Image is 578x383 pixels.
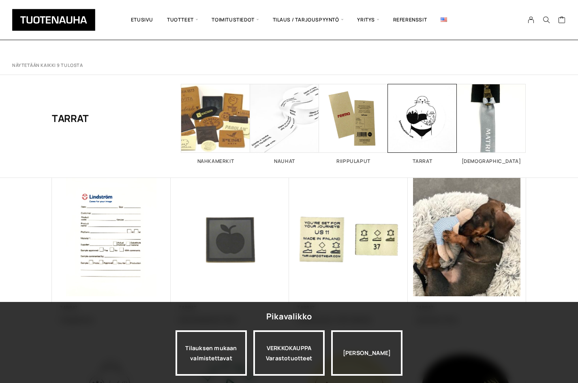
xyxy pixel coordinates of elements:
[457,84,526,164] a: Visit product category Vedin
[176,330,247,376] a: Tilauksen mukaan valmistettavat
[250,84,319,164] a: Visit product category Nauhat
[539,16,554,24] button: Search
[266,6,351,34] span: Tilaus / Tarjouspyyntö
[250,159,319,164] h2: Nauhat
[523,16,539,24] a: My Account
[558,16,566,26] a: Cart
[160,6,205,34] span: Tuotteet
[457,159,526,164] h2: [DEMOGRAPHIC_DATA]
[319,84,388,164] a: Visit product category Riippulaput
[124,6,160,34] a: Etusivu
[319,159,388,164] h2: Riippulaput
[205,6,265,34] span: Toimitustiedot
[181,159,250,164] h2: Nahkamerkit
[52,84,89,153] h1: Tarrat
[253,330,325,376] a: VERKKOKAUPPAVarastotuotteet
[12,62,83,68] p: Näytetään kaikki 9 tulosta
[386,6,434,34] a: Referenssit
[388,159,457,164] h2: Tarrat
[331,330,402,376] div: [PERSON_NAME]
[441,17,447,22] img: English
[253,330,325,376] div: VERKKOKAUPPA Varastotuotteet
[388,84,457,164] a: Visit product category Tarrat
[350,6,386,34] span: Yritys
[181,84,250,164] a: Visit product category Nahkamerkit
[266,309,312,324] div: Pikavalikko
[12,9,95,31] img: Tuotenauha Oy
